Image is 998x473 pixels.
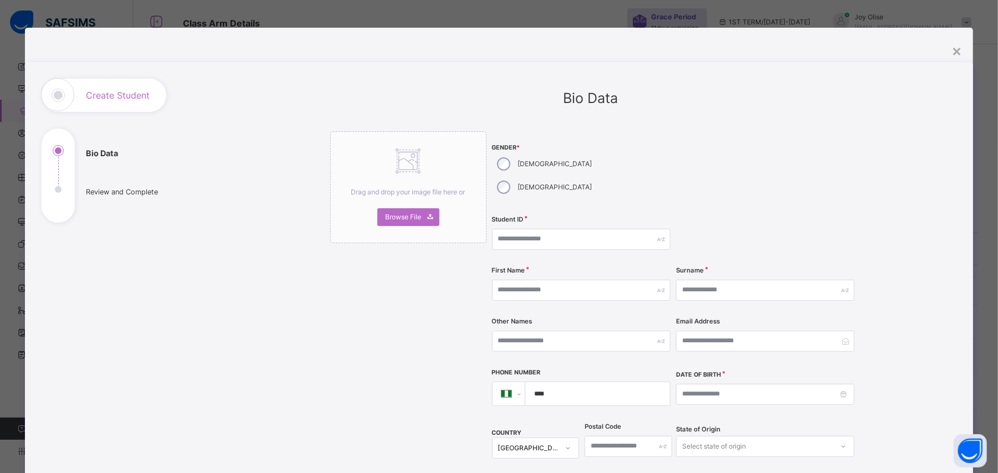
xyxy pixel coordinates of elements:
h1: Create Student [86,91,150,100]
label: Other Names [492,317,533,326]
span: Browse File [386,212,422,222]
label: First Name [492,266,525,275]
label: [DEMOGRAPHIC_DATA] [518,159,592,169]
label: Postal Code [585,422,621,431]
button: Open asap [954,434,987,467]
span: State of Origin [676,425,720,434]
div: Drag and drop your image file here orBrowse File [330,131,487,243]
label: Surname [676,266,704,275]
label: Student ID [492,215,524,224]
label: [DEMOGRAPHIC_DATA] [518,182,592,192]
span: COUNTRY [492,429,522,436]
div: × [951,39,962,62]
span: Gender [492,143,671,152]
div: [GEOGRAPHIC_DATA] [498,443,559,453]
label: Date of Birth [676,371,721,379]
label: Email Address [676,317,720,326]
span: Drag and drop your image file here or [351,188,465,196]
span: Bio Data [563,90,618,106]
div: Select state of origin [682,436,746,457]
label: Phone Number [492,368,541,377]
